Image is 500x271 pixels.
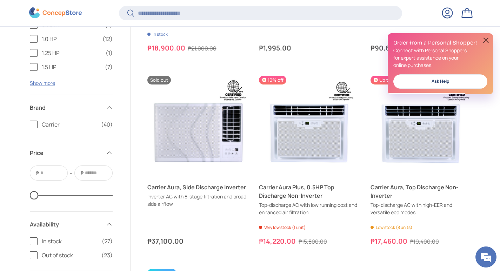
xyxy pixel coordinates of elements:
span: 1.5 HP [42,63,101,71]
span: Up to 10% off [371,76,411,84]
span: - [70,169,72,177]
span: (23) [101,251,113,259]
span: Out of stock [42,251,97,259]
span: Sold out [147,76,171,84]
span: ₱ [35,169,40,177]
a: Carrier Aura, Top Discharge Non-Inverter [371,76,471,176]
a: Carrier Aura, Side Discharge Inverter [147,76,248,176]
h2: Order from a Personal Shopper! [393,39,487,47]
a: Ask Help [393,74,487,89]
span: (12) [102,35,113,43]
span: Brand [30,103,101,112]
button: Show more [30,80,55,86]
span: 10% off [259,76,286,84]
a: Carrier Aura Plus, 0.5HP Top Discharge Non-Inverter [259,76,359,176]
span: Availability [30,220,101,229]
summary: Brand [30,95,113,120]
a: Carrier Aura, Top Discharge Non-Inverter [371,183,471,200]
span: (27) [102,237,113,245]
span: (1) [106,49,113,57]
summary: Availability [30,212,113,237]
span: In stock [42,237,98,245]
p: Connect with Personal Shoppers for expert assistance on your online purchases. [393,47,487,69]
span: (7) [105,63,113,71]
span: Carrier [42,120,97,129]
span: 1.0 HP [42,35,98,43]
summary: Price [30,140,113,165]
a: Carrier Aura Plus, 0.5HP Top Discharge Non-Inverter [259,183,359,200]
span: ₱ [80,169,84,177]
span: 1.25 HP [42,49,101,57]
span: (40) [101,120,113,129]
span: Price [30,149,101,157]
a: Carrier Aura, Side Discharge Inverter [147,183,248,191]
img: ConcepStore [29,8,82,19]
